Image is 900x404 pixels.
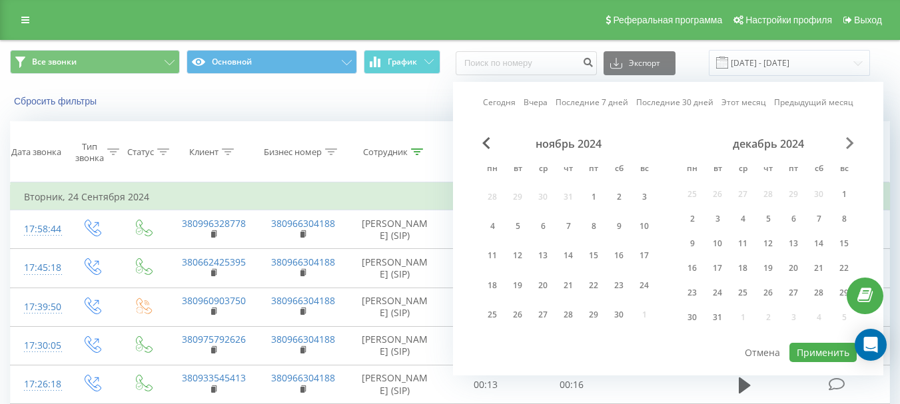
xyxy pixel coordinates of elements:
a: 380933545413 [182,371,246,384]
a: Сегодня [483,96,516,108]
div: 28 [810,284,827,302]
div: Статус [127,146,154,158]
div: Дата звонка [11,146,61,158]
abbr: среда [533,160,553,180]
div: Open Intercom Messenger [855,329,887,361]
div: 14 [560,247,577,264]
span: Настройки профиля [745,15,832,25]
div: ср 6 нояб. 2024 г. [530,214,556,238]
div: 21 [560,277,577,294]
div: 9 [610,218,628,235]
div: 24 [636,277,653,294]
div: 17 [709,260,726,277]
div: вс 17 нояб. 2024 г. [632,244,657,268]
div: 12 [509,247,526,264]
div: сб 21 дек. 2024 г. [806,258,831,278]
div: 20 [534,277,552,294]
button: Основной [187,50,356,74]
div: пн 23 дек. 2024 г. [679,283,705,303]
div: 19 [759,260,777,277]
div: вт 31 дек. 2024 г. [705,307,730,327]
div: 18 [484,277,501,294]
abbr: среда [733,160,753,180]
div: 23 [683,284,701,302]
div: чт 21 нояб. 2024 г. [556,273,581,298]
div: 27 [534,306,552,323]
div: 25 [484,306,501,323]
div: вс 15 дек. 2024 г. [831,234,857,254]
div: 6 [785,210,802,228]
div: 29 [835,284,853,302]
a: Последние 30 дней [636,96,713,108]
span: Выход [854,15,882,25]
div: пт 6 дек. 2024 г. [781,209,806,229]
div: Тип звонка [75,141,104,164]
div: 25 [734,284,751,302]
abbr: суббота [609,160,629,180]
div: 17:58:44 [24,216,52,242]
div: пт 8 нояб. 2024 г. [581,214,606,238]
td: [PERSON_NAME] (SIP) [347,288,443,326]
abbr: вторник [508,160,528,180]
div: ср 18 дек. 2024 г. [730,258,755,278]
div: 3 [709,210,726,228]
div: 4 [734,210,751,228]
div: 3 [636,188,653,206]
div: ср 13 нояб. 2024 г. [530,244,556,268]
button: Все звонки [10,50,180,74]
div: 16 [683,260,701,277]
div: 10 [709,235,726,252]
div: вт 10 дек. 2024 г. [705,234,730,254]
div: сб 14 дек. 2024 г. [806,234,831,254]
div: 17 [636,247,653,264]
div: пт 13 дек. 2024 г. [781,234,806,254]
div: чт 12 дек. 2024 г. [755,234,781,254]
td: 00:13 [443,326,529,365]
div: ср 20 нояб. 2024 г. [530,273,556,298]
div: 15 [585,247,602,264]
td: [PERSON_NAME] (SIP) [347,249,443,288]
div: вт 17 дек. 2024 г. [705,258,730,278]
div: вс 8 дек. 2024 г. [831,209,857,229]
td: [PERSON_NAME] (SIP) [347,210,443,249]
abbr: вторник [707,160,727,180]
div: 30 [610,306,628,323]
div: пн 9 дек. 2024 г. [679,234,705,254]
div: 17:30:05 [24,333,52,359]
a: 380662425395 [182,256,246,268]
span: Все звонки [32,57,77,67]
div: вт 24 дек. 2024 г. [705,283,730,303]
button: График [364,50,440,74]
div: 16 [610,247,628,264]
abbr: пятница [783,160,803,180]
div: пт 1 нояб. 2024 г. [581,184,606,209]
abbr: понедельник [682,160,702,180]
div: чт 28 нояб. 2024 г. [556,303,581,327]
a: 380966304188 [271,217,335,230]
td: 00:13 [443,365,529,404]
div: пт 27 дек. 2024 г. [781,283,806,303]
div: сб 28 дек. 2024 г. [806,283,831,303]
div: пт 22 нояб. 2024 г. [581,273,606,298]
div: чт 19 дек. 2024 г. [755,258,781,278]
div: вт 5 нояб. 2024 г. [505,214,530,238]
div: чт 5 дек. 2024 г. [755,209,781,229]
div: вт 19 нояб. 2024 г. [505,273,530,298]
span: График [388,57,417,67]
div: 6 [534,218,552,235]
div: 23 [610,277,628,294]
a: Предыдущий месяц [774,96,853,108]
div: сб 23 нояб. 2024 г. [606,273,632,298]
div: 4 [484,218,501,235]
div: пн 4 нояб. 2024 г. [480,214,505,238]
td: 00:50 [443,288,529,326]
div: 1 [835,186,853,203]
div: чт 7 нояб. 2024 г. [556,214,581,238]
div: вс 24 нояб. 2024 г. [632,273,657,298]
div: 11 [734,235,751,252]
div: вс 10 нояб. 2024 г. [632,214,657,238]
div: Сотрудник [363,146,408,158]
td: 00:16 [443,249,529,288]
td: [PERSON_NAME] (SIP) [347,326,443,365]
div: 11 [484,247,501,264]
